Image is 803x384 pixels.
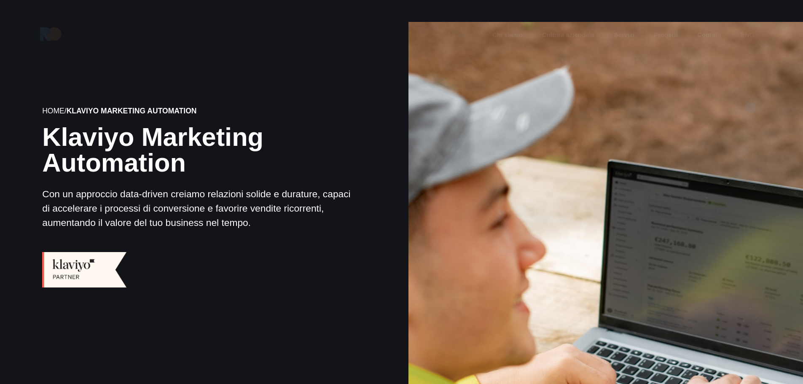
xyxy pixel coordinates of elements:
[613,30,635,40] a: Servizi
[42,107,64,115] a: Home
[67,107,197,115] strong: Klaviyo Marketing Automation
[740,30,755,40] a: eng
[42,107,196,115] span: /
[653,30,679,40] a: Progetti
[696,30,722,40] a: Contatti
[42,187,352,230] p: Con un approccio data-driven creiamo relazioni solide e durature, capaci di accelerare i processi...
[42,124,352,176] h1: Klaviyo Marketing Automation
[491,30,524,40] a: Chi siamo
[40,27,61,41] img: Ride On Agency
[541,30,595,40] a: Cultura aziendale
